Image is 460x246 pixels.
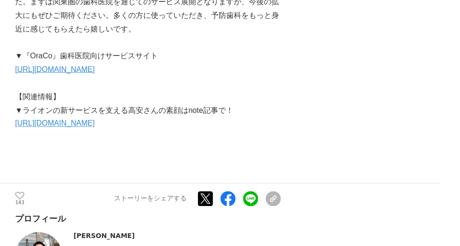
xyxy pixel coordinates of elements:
[15,49,281,63] p: ▼『OraCo』歯科医院向けサービスサイト
[15,201,25,206] p: 143
[74,232,281,240] div: [PERSON_NAME]
[15,90,281,104] p: 【関連情報】
[15,65,95,73] a: [URL][DOMAIN_NAME]
[15,104,281,118] p: ▼ライオンの新サービスを支える高安さんの素顔はnote記事で！
[15,214,281,225] div: プロフィール
[15,119,95,127] a: [URL][DOMAIN_NAME]
[114,195,187,203] p: ストーリーをシェアする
